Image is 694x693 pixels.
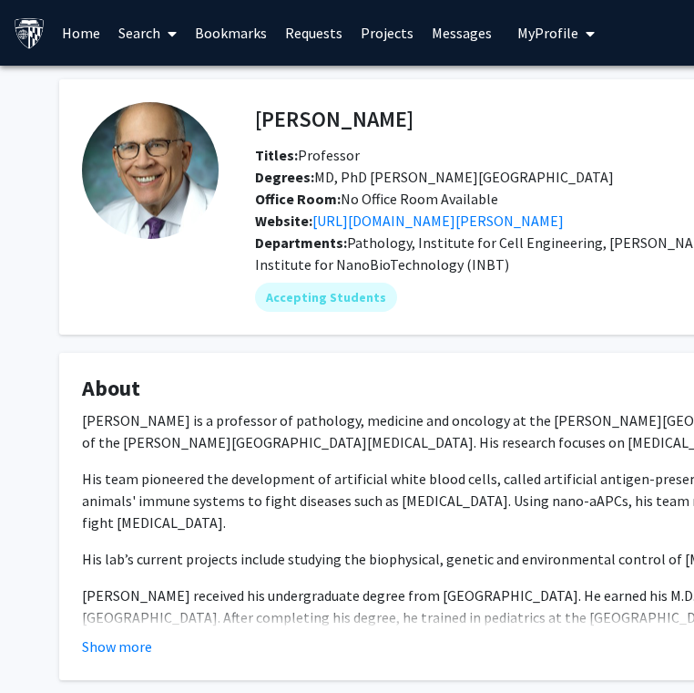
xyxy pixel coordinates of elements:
[82,102,219,239] img: Profile Picture
[255,283,397,312] mat-chip: Accepting Students
[423,1,501,65] a: Messages
[14,611,77,679] iframe: Chat
[255,190,498,208] span: No Office Room Available
[255,146,360,164] span: Professor
[14,17,46,49] img: Johns Hopkins University Logo
[109,1,186,65] a: Search
[255,102,413,136] h4: [PERSON_NAME]
[255,190,341,208] b: Office Room:
[255,146,298,164] b: Titles:
[276,1,352,65] a: Requests
[255,233,347,252] b: Departments:
[82,636,152,657] button: Show more
[186,1,276,65] a: Bookmarks
[312,212,564,230] a: Opens in a new tab
[517,24,578,42] span: My Profile
[255,212,312,230] b: Website:
[53,1,109,65] a: Home
[255,168,314,186] b: Degrees:
[255,168,614,186] span: MD, PhD [PERSON_NAME][GEOGRAPHIC_DATA]
[352,1,423,65] a: Projects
